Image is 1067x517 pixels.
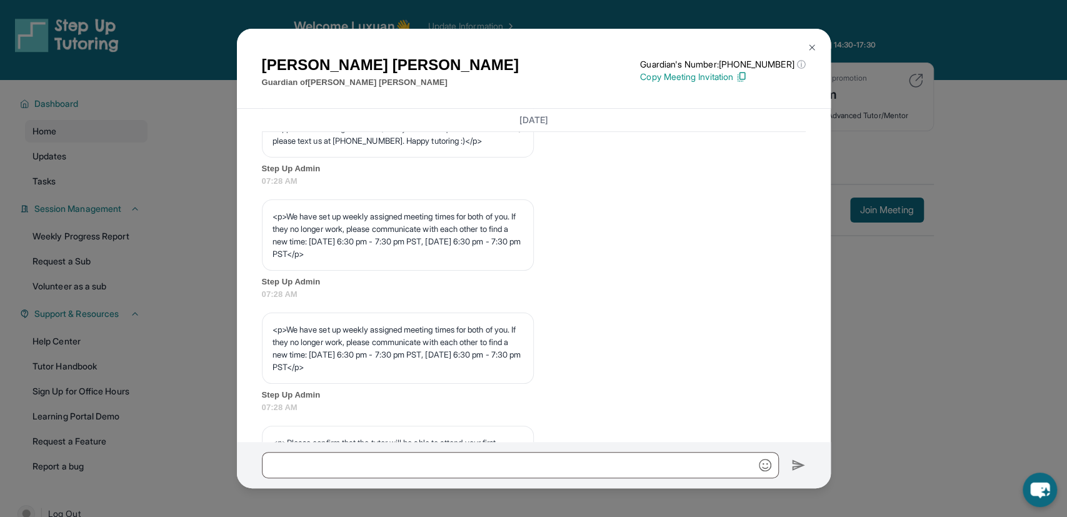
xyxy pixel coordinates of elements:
span: ⓘ [796,58,805,71]
h3: [DATE] [262,114,806,126]
img: Close Icon [807,43,817,53]
p: Guardian of [PERSON_NAME] [PERSON_NAME] [262,76,519,89]
span: 07:28 AM [262,175,806,188]
img: Copy Icon [736,71,747,83]
span: Step Up Admin [262,389,806,401]
img: Emoji [759,459,771,471]
p: Guardian's Number: [PHONE_NUMBER] [640,58,805,71]
img: Send icon [791,458,806,473]
button: chat-button [1023,473,1057,507]
h1: [PERSON_NAME] [PERSON_NAME] [262,54,519,76]
p: Copy Meeting Invitation [640,71,805,83]
span: Step Up Admin [262,276,806,288]
p: <p>Please confirm that the tutor will be able to attend your first assigned meeting time before j... [273,436,523,461]
span: 07:28 AM [262,288,806,301]
p: <p>We have set up weekly assigned meeting times for both of you. If they no longer work, please c... [273,210,523,260]
span: 07:28 AM [262,401,806,414]
span: Step Up Admin [262,163,806,175]
p: <p>We have set up weekly assigned meeting times for both of you. If they no longer work, please c... [273,323,523,373]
